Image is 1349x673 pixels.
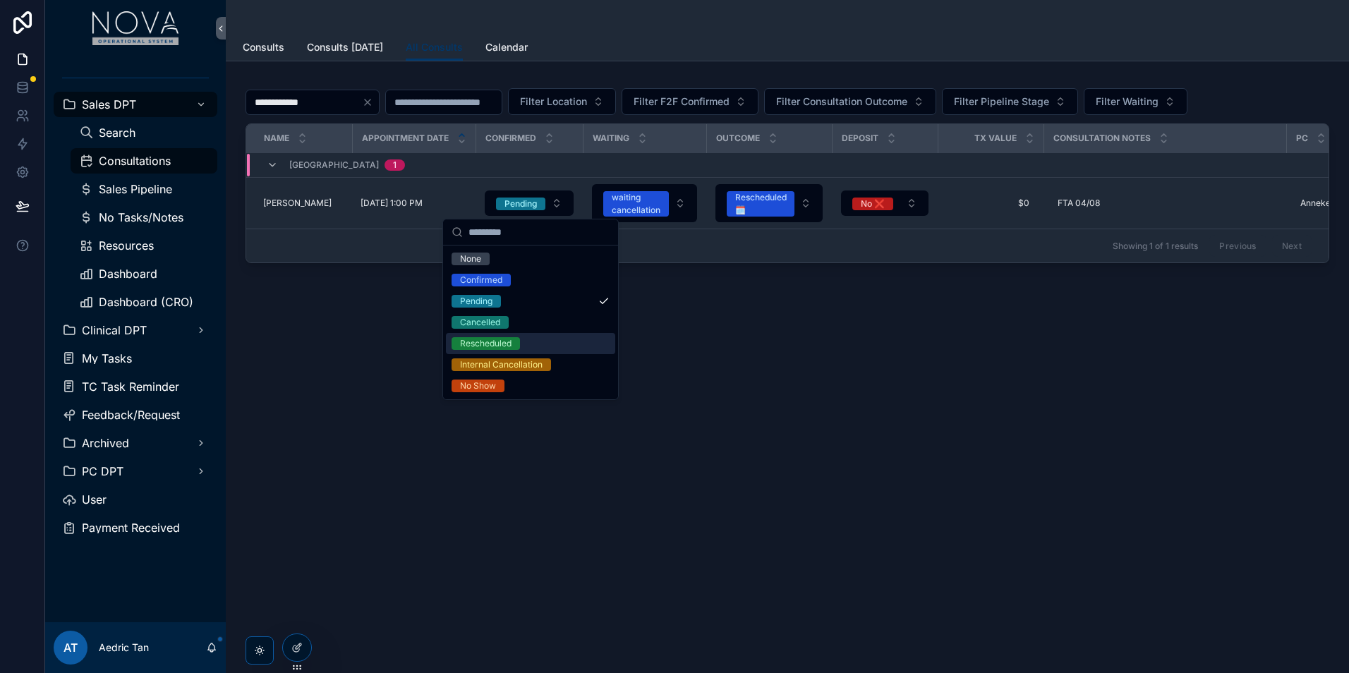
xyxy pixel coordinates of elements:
[243,35,284,63] a: Consults
[99,240,154,251] span: Resources
[1300,198,1331,209] span: Anneke
[1052,192,1278,214] a: FTA 04/08
[92,11,179,45] img: App logo
[591,183,698,223] a: Select Button
[71,289,217,315] a: Dashboard (CRO)
[362,133,449,144] span: Appointment Date
[362,97,379,108] button: Clear
[71,205,217,230] a: No Tasks/Notes
[485,133,536,144] span: Confirmed
[1113,241,1198,252] span: Showing 1 of 1 results
[593,133,629,144] span: Waiting
[460,295,492,308] div: Pending
[71,176,217,202] a: Sales Pipeline
[460,380,496,392] div: No Show
[45,56,226,559] div: scrollable content
[443,245,618,399] div: Suggestions
[99,296,193,308] span: Dashboard (CRO)
[54,459,217,484] a: PC DPT
[954,95,1049,109] span: Filter Pipeline Stage
[307,35,383,63] a: Consults [DATE]
[485,190,574,216] button: Select Button
[1096,95,1159,109] span: Filter Waiting
[1296,133,1308,144] span: PC
[952,198,1029,209] span: $0
[592,184,697,222] button: Select Button
[82,466,123,477] span: PC DPT
[264,133,289,144] span: Name
[634,95,730,109] span: Filter F2F Confirmed
[54,487,217,512] a: User
[715,184,823,222] button: Select Button
[861,198,885,210] div: No ❌
[406,35,463,61] a: All Consults
[82,409,180,420] span: Feedback/Request
[99,212,183,223] span: No Tasks/Notes
[263,198,332,209] span: [PERSON_NAME]
[484,190,574,217] a: Select Button
[716,133,760,144] span: Outcome
[54,402,217,428] a: Feedback/Request
[460,253,481,265] div: None
[393,159,397,171] div: 1
[764,88,936,115] button: Select Button
[54,346,217,371] a: My Tasks
[460,337,512,350] div: Rescheduled
[974,133,1017,144] span: Tx Value
[54,92,217,117] a: Sales DPT
[99,268,157,279] span: Dashboard
[842,133,878,144] span: Deposit
[612,191,660,217] div: waiting cancellation
[99,641,149,655] p: Aedric Tan
[71,120,217,145] a: Search
[1053,133,1151,144] span: Consultation Notes
[508,88,616,115] button: Select Button
[776,95,907,109] span: Filter Consultation Outcome
[460,316,500,329] div: Cancelled
[82,494,107,505] span: User
[82,437,129,449] span: Archived
[942,88,1078,115] button: Select Button
[243,40,284,54] span: Consults
[361,198,467,209] a: [DATE] 1:00 PM
[735,191,787,217] div: Rescheduled 🗓️
[71,233,217,258] a: Resources
[946,192,1035,214] a: $0
[82,522,180,533] span: Payment Received
[54,317,217,343] a: Clinical DPT
[99,155,171,166] span: Consultations
[307,40,383,54] span: Consults [DATE]
[71,148,217,174] a: Consultations
[841,190,928,216] button: Select Button
[54,515,217,540] a: Payment Received
[460,358,543,371] div: Internal Cancellation
[82,381,179,392] span: TC Task Reminder
[54,430,217,456] a: Archived
[82,325,147,336] span: Clinical DPT
[520,95,587,109] span: Filter Location
[82,353,132,364] span: My Tasks
[99,127,135,138] span: Search
[263,198,344,209] a: [PERSON_NAME]
[82,99,136,110] span: Sales DPT
[485,35,528,63] a: Calendar
[1058,198,1100,209] span: FTA 04/08
[715,183,823,223] a: Select Button
[460,274,502,286] div: Confirmed
[289,159,379,171] span: [GEOGRAPHIC_DATA]
[840,190,929,217] a: Select Button
[1084,88,1187,115] button: Select Button
[99,183,172,195] span: Sales Pipeline
[504,198,537,210] div: Pending
[622,88,758,115] button: Select Button
[71,261,217,286] a: Dashboard
[485,40,528,54] span: Calendar
[361,198,423,209] span: [DATE] 1:00 PM
[63,639,78,656] span: AT
[54,374,217,399] a: TC Task Reminder
[406,40,463,54] span: All Consults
